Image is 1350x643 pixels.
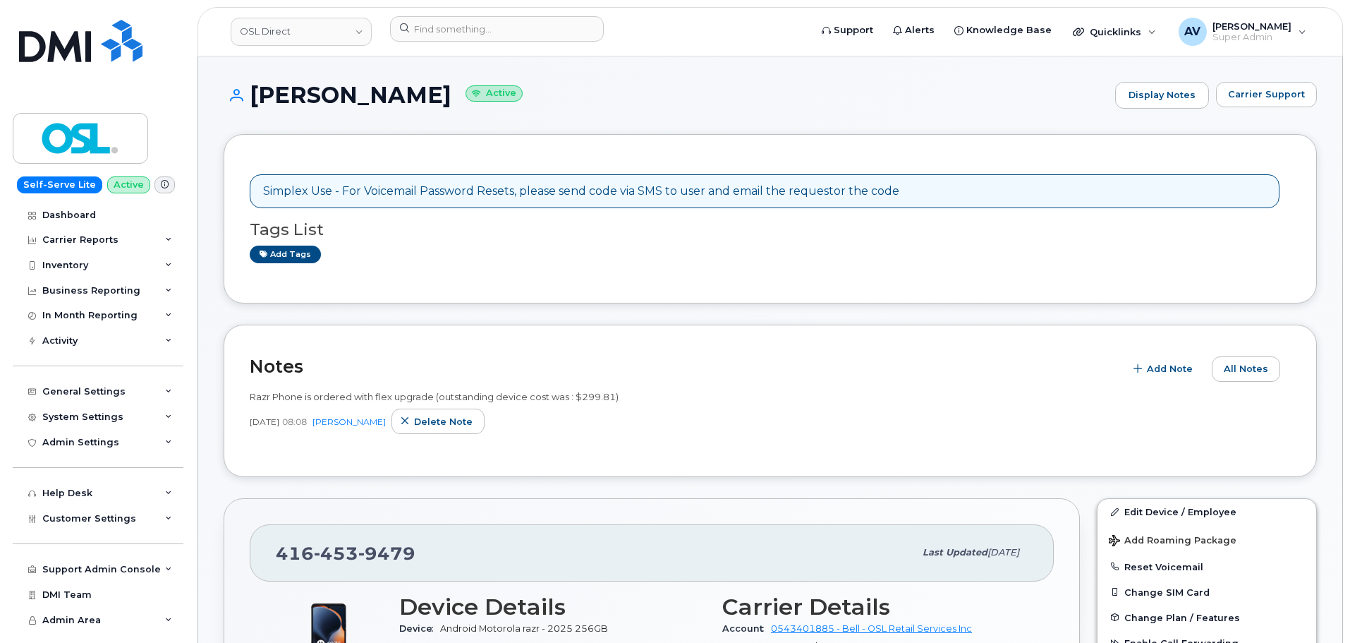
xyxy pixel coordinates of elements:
[923,547,987,558] span: Last updated
[987,547,1019,558] span: [DATE]
[722,623,771,634] span: Account
[1212,356,1280,382] button: All Notes
[250,221,1291,239] h3: Tags List
[414,415,473,428] span: Delete note
[771,623,972,634] a: 0543401885 - Bell - OSL Retail Services Inc
[1097,554,1316,579] button: Reset Voicemail
[722,594,1028,620] h3: Carrier Details
[282,416,307,428] span: 08:08
[224,83,1108,107] h1: [PERSON_NAME]
[250,391,619,402] span: Razr Phone is ordered with flex upgrade (outstanding device cost was : $299.81)
[391,409,485,434] button: Delete note
[358,543,415,564] span: 9479
[250,246,321,263] a: Add tags
[250,356,1117,377] h2: Notes
[312,416,386,427] a: [PERSON_NAME]
[399,623,440,634] span: Device
[440,623,608,634] span: Android Motorola razr - 2025 256GB
[1109,535,1236,548] span: Add Roaming Package
[1097,499,1316,524] a: Edit Device / Employee
[1147,362,1193,375] span: Add Note
[314,543,358,564] span: 453
[1115,82,1209,109] a: Display Notes
[1097,525,1316,554] button: Add Roaming Package
[263,184,899,200] div: Simplex Use - For Voicemail Password Resets, please send code via SMS to user and email the reque...
[1224,362,1268,375] span: All Notes
[1097,605,1316,630] button: Change Plan / Features
[250,416,279,428] span: [DATE]
[466,85,523,102] small: Active
[1124,612,1240,623] span: Change Plan / Features
[1216,82,1317,107] button: Carrier Support
[1124,356,1205,382] button: Add Note
[399,594,705,620] h3: Device Details
[276,543,415,564] span: 416
[1097,579,1316,605] button: Change SIM Card
[1228,88,1305,101] span: Carrier Support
